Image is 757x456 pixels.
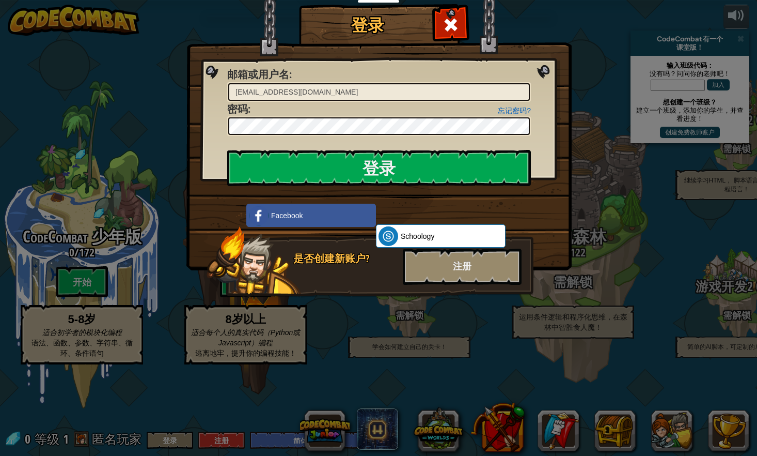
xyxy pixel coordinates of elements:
[401,231,434,241] span: Schoology
[378,226,398,246] img: schoology.png
[302,16,433,34] h1: 登录
[227,67,292,82] label: :
[227,150,531,186] input: 登录
[293,251,397,266] div: 是否创建新账户?
[498,107,531,115] a: 忘记密码?
[227,102,250,117] label: :
[227,67,289,81] span: 邮箱或用户名
[403,249,522,285] div: 注册
[249,206,269,225] img: facebook_small.png
[227,102,248,116] span: 密码
[371,203,481,225] iframe: “使用 Google 账号登录”按钮
[271,210,303,221] span: Facebook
